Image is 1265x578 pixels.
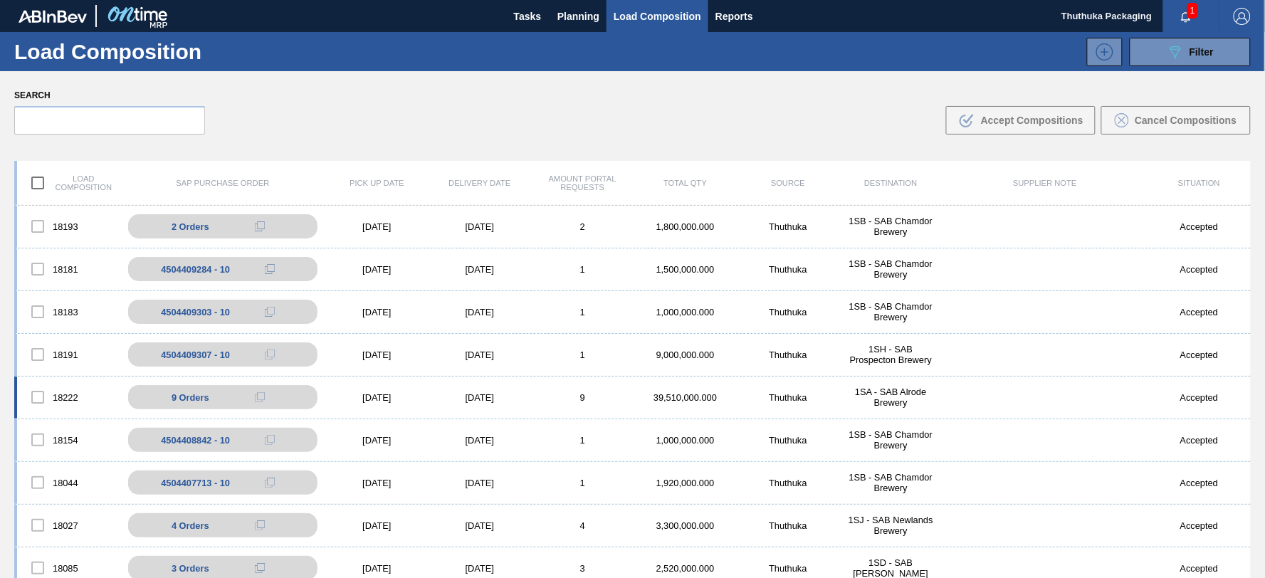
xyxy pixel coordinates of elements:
[17,468,120,498] div: 18044
[634,179,737,187] div: Total Qty
[1130,38,1251,66] button: Filter
[256,474,284,491] div: Copy
[14,43,246,60] h1: Load Composition
[1148,179,1251,187] div: Situation
[256,431,284,448] div: Copy
[161,435,230,446] div: 4504408842 - 10
[531,264,634,275] div: 1
[737,221,839,232] div: Thuthuka
[1187,3,1198,19] span: 1
[325,520,428,531] div: [DATE]
[429,307,531,317] div: [DATE]
[1148,435,1251,446] div: Accepted
[839,216,942,237] div: 1SB - SAB Chamdor Brewery
[634,478,737,488] div: 1,920,000.000
[256,346,284,363] div: Copy
[737,392,839,403] div: Thuthuka
[120,179,325,187] div: SAP Purchase Order
[512,8,543,25] span: Tasks
[557,8,599,25] span: Planning
[1080,38,1123,66] div: New Load Composition
[325,264,428,275] div: [DATE]
[429,435,531,446] div: [DATE]
[246,389,274,406] div: Copy
[429,179,531,187] div: Delivery Date
[531,221,634,232] div: 2
[737,350,839,360] div: Thuthuka
[429,563,531,574] div: [DATE]
[634,563,737,574] div: 2,520,000.000
[17,168,120,198] div: Load composition
[634,307,737,317] div: 1,000,000.000
[325,392,428,403] div: [DATE]
[531,520,634,531] div: 4
[1190,46,1214,58] span: Filter
[1148,264,1251,275] div: Accepted
[246,517,274,534] div: Copy
[17,297,120,327] div: 18183
[17,425,120,455] div: 18154
[161,307,230,317] div: 4504409303 - 10
[325,221,428,232] div: [DATE]
[531,563,634,574] div: 3
[839,344,942,365] div: 1SH - SAB Prospecton Brewery
[172,520,209,531] span: 4 Orders
[839,301,942,322] div: 1SB - SAB Chamdor Brewery
[839,472,942,493] div: 1SB - SAB Chamdor Brewery
[1135,115,1237,126] span: Cancel Compositions
[1163,6,1209,26] button: Notifications
[634,264,737,275] div: 1,500,000.000
[256,261,284,278] div: Copy
[161,264,230,275] div: 4504409284 - 10
[172,392,209,403] span: 9 Orders
[531,307,634,317] div: 1
[634,221,737,232] div: 1,800,000.000
[429,478,531,488] div: [DATE]
[19,10,87,23] img: TNhmsLtSVTkK8tSr43FrP2fwEKptu5GPRR3wAAAABJRU5ErkJggg==
[1101,106,1251,135] button: Cancel Compositions
[429,264,531,275] div: [DATE]
[256,303,284,320] div: Copy
[325,307,428,317] div: [DATE]
[17,211,120,241] div: 18193
[246,218,274,235] div: Copy
[429,221,531,232] div: [DATE]
[614,8,701,25] span: Load Composition
[715,8,753,25] span: Reports
[429,350,531,360] div: [DATE]
[1148,520,1251,531] div: Accepted
[946,106,1096,135] button: Accept Compositions
[429,392,531,403] div: [DATE]
[172,221,209,232] span: 2 Orders
[839,515,942,536] div: 1SJ - SAB Newlands Brewery
[737,179,839,187] div: Source
[161,350,230,360] div: 4504409307 - 10
[839,387,942,408] div: 1SA - SAB Alrode Brewery
[634,520,737,531] div: 3,300,000.000
[737,307,839,317] div: Thuthuka
[531,435,634,446] div: 1
[429,520,531,531] div: [DATE]
[737,478,839,488] div: Thuthuka
[737,520,839,531] div: Thuthuka
[1148,350,1251,360] div: Accepted
[737,563,839,574] div: Thuthuka
[839,258,942,280] div: 1SB - SAB Chamdor Brewery
[17,254,120,284] div: 18181
[737,264,839,275] div: Thuthuka
[531,392,634,403] div: 9
[325,435,428,446] div: [DATE]
[325,478,428,488] div: [DATE]
[1148,563,1251,574] div: Accepted
[17,340,120,369] div: 18191
[737,435,839,446] div: Thuthuka
[1148,307,1251,317] div: Accepted
[634,350,737,360] div: 9,000,000.000
[634,392,737,403] div: 39,510,000.000
[839,179,942,187] div: Destination
[1148,478,1251,488] div: Accepted
[1234,8,1251,25] img: Logout
[325,179,428,187] div: Pick up Date
[161,478,230,488] div: 4504407713 - 10
[531,350,634,360] div: 1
